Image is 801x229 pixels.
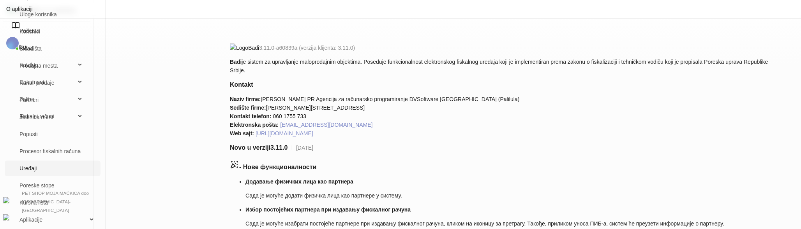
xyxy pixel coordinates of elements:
a: Kursna lista [11,195,94,210]
p: Сада је могуће изабрати постојеће партнере при издавању фискалног рачуна, кликом на иконицу за пр... [245,219,770,228]
h5: Kontakt [230,80,770,89]
a: Uloge korisnika [11,7,94,22]
span: [DATE] [296,145,313,151]
strong: Web sajt: [230,130,254,136]
h5: Novo u verziji 3.11.0 [230,143,770,152]
p: [PERSON_NAME] PR Agencija za računarsko programiranje DVSoftware [GEOGRAPHIC_DATA] (Palilula) [PE... [230,95,770,138]
a: Partneri [11,92,94,108]
a: Jedinica mere [11,109,94,125]
strong: Sedište firme: [230,105,266,111]
h5: - Нове функционалности [230,160,770,172]
strong: Додавање физичких лица као партнера [245,178,353,185]
a: Uređaji [11,161,94,176]
a: Popusti [11,126,94,142]
p: je sistem za upravljanje maloprodajnim objektima. Poseduje funkcionalnost elektronskog fiskalnog ... [230,58,770,75]
strong: Избор постојећих партнера при издавању фискалног рачуна [245,206,411,213]
a: Kanali prodaje [11,75,94,91]
p: Сада је могуће додати физичка лица као партнере у систему. [245,191,770,200]
a: Prodajna mesta [11,58,94,73]
a: [URL][DOMAIN_NAME] [256,130,313,136]
strong: Elektronska pošta: [230,122,279,128]
strong: Naziv firme: [230,96,261,102]
a: Poreske stope [11,178,94,193]
a: [EMAIL_ADDRESS][DOMAIN_NAME] [280,122,372,128]
a: Skladišta [11,41,94,56]
strong: Badi [230,59,242,65]
span: Aplikacije [19,212,42,227]
a: Korisnici [11,24,94,39]
strong: Kontakt telefon: [230,113,272,119]
a: Procesor fiskalnih računa [11,143,94,159]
